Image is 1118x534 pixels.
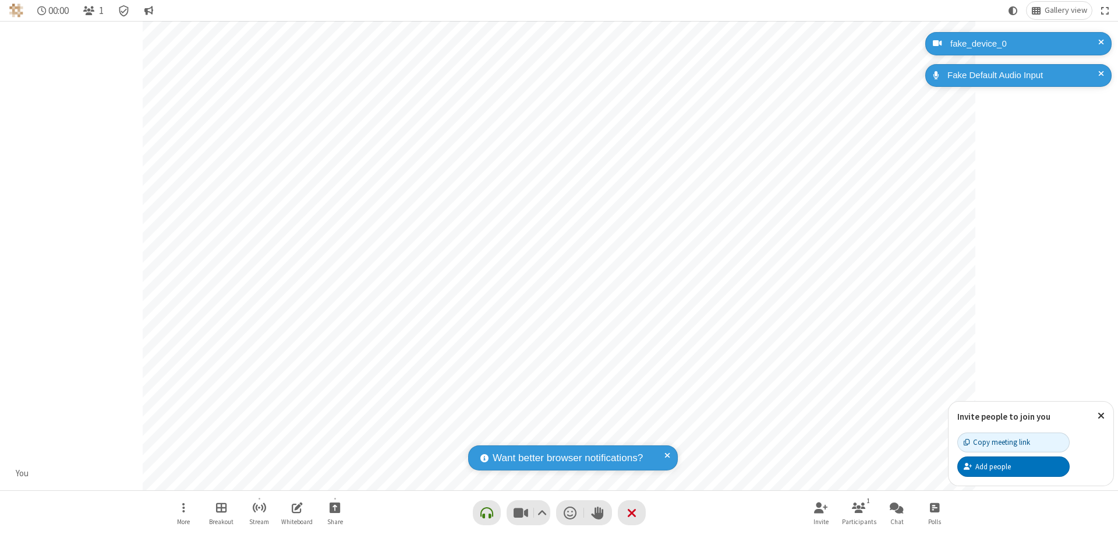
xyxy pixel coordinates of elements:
[78,2,108,19] button: Open participant list
[946,37,1103,51] div: fake_device_0
[1027,2,1092,19] button: Change layout
[618,500,646,525] button: End or leave meeting
[281,518,313,525] span: Whiteboard
[584,500,612,525] button: Raise hand
[957,456,1070,476] button: Add people
[556,500,584,525] button: Send a reaction
[139,2,158,19] button: Conversation
[879,496,914,529] button: Open chat
[1089,402,1113,430] button: Close popover
[864,496,873,506] div: 1
[1004,2,1023,19] button: Using system theme
[33,2,74,19] div: Timer
[493,451,643,466] span: Want better browser notifications?
[943,69,1103,82] div: Fake Default Audio Input
[249,518,269,525] span: Stream
[534,500,550,525] button: Video setting
[507,500,550,525] button: Stop video (⌘+Shift+V)
[48,5,69,16] span: 00:00
[327,518,343,525] span: Share
[917,496,952,529] button: Open poll
[964,437,1030,448] div: Copy meeting link
[204,496,239,529] button: Manage Breakout Rooms
[242,496,277,529] button: Start streaming
[890,518,904,525] span: Chat
[841,496,876,529] button: Open participant list
[957,433,1070,452] button: Copy meeting link
[928,518,941,525] span: Polls
[473,500,501,525] button: Connect your audio
[99,5,104,16] span: 1
[166,496,201,529] button: Open menu
[12,467,33,480] div: You
[113,2,135,19] div: Meeting details Encryption enabled
[842,518,876,525] span: Participants
[957,411,1050,422] label: Invite people to join you
[177,518,190,525] span: More
[279,496,314,529] button: Open shared whiteboard
[317,496,352,529] button: Start sharing
[813,518,829,525] span: Invite
[209,518,233,525] span: Breakout
[1045,6,1087,15] span: Gallery view
[9,3,23,17] img: QA Selenium DO NOT DELETE OR CHANGE
[804,496,838,529] button: Invite participants (⌘+Shift+I)
[1096,2,1114,19] button: Fullscreen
